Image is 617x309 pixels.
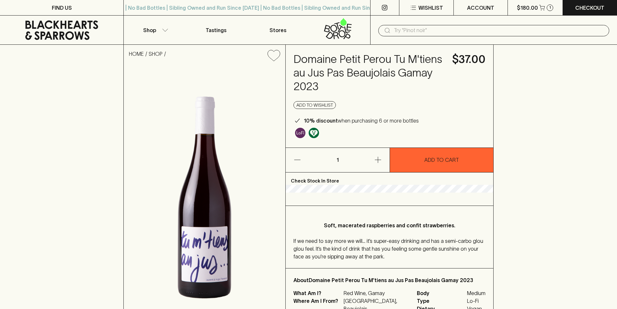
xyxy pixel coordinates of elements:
button: Add to wishlist [293,101,336,109]
span: Lo-Fi [467,297,486,305]
a: HOME [129,51,144,57]
p: Wishlist [418,4,443,12]
p: What Am I? [293,289,342,297]
a: Some may call it natural, others minimum intervention, either way, it’s hands off & maybe even a ... [293,126,307,140]
p: when purchasing 6 or more bottles [304,117,419,125]
a: Made without the use of any animal products. [307,126,321,140]
span: Body [417,289,465,297]
p: 1 [330,148,345,172]
input: Try "Pinot noir" [394,25,604,36]
p: About Domaine Petit Perou Tu M'tiens au Jus Pas Beaujolais Gamay 2023 [293,276,486,284]
p: Soft, macerated raspberries and confit strawberries. [306,221,473,229]
h4: Domaine Petit Perou Tu M'tiens au Jus Pas Beaujolais Gamay 2023 [293,53,444,93]
p: FIND US [52,4,72,12]
p: Shop [143,26,156,34]
b: 10% discount [304,118,338,124]
span: Type [417,297,465,305]
p: Stores [269,26,286,34]
img: Lo-Fi [295,128,305,138]
p: Checkout [575,4,604,12]
a: Tastings [185,16,247,44]
button: ADD TO CART [390,148,494,172]
span: If we need to say more we will… it’s super-easy drinking and has a semi-carbo glou glou feel. It’... [293,238,483,259]
p: Red Wine, Gamay [344,289,409,297]
a: SHOP [149,51,163,57]
p: ADD TO CART [424,156,459,164]
button: Add to wishlist [265,47,283,64]
p: ACCOUNT [467,4,494,12]
h4: $37.00 [452,53,486,66]
p: Tastings [206,26,226,34]
img: Vegan [309,128,319,138]
a: Stores [247,16,309,44]
p: Check Stock In Store [286,172,493,185]
p: $180.00 [517,4,538,12]
button: Shop [124,16,185,44]
p: 1 [549,6,551,9]
span: Medium [467,289,486,297]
